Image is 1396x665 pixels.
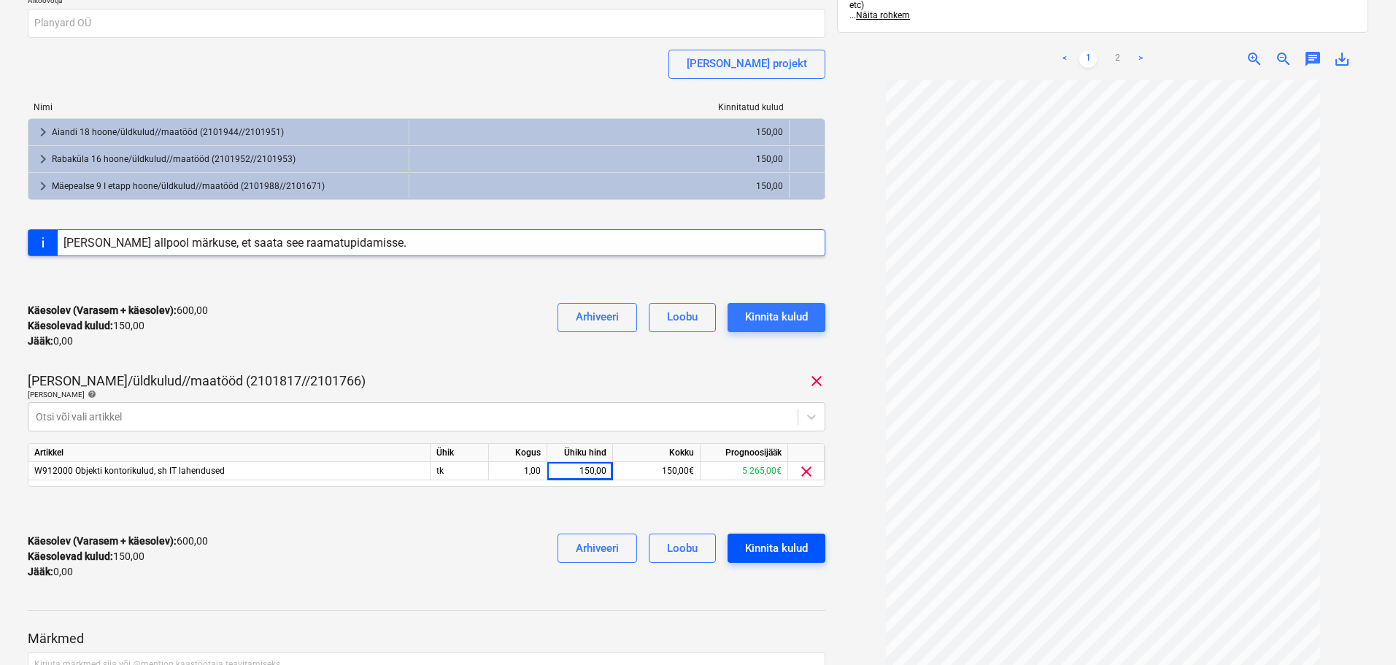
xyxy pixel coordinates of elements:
[649,303,716,332] button: Loobu
[728,303,825,332] button: Kinnita kulud
[415,174,784,198] div: 150,00
[28,630,825,647] p: Märkmed
[1246,50,1263,68] span: zoom_in
[52,174,403,198] div: Mäepealse 9 I etapp hoone/üldkulud//maatööd (2101988//2101671)
[798,463,815,480] span: clear
[63,236,406,250] div: [PERSON_NAME] allpool märkuse, et saata see raamatupidamisse.
[558,303,637,332] button: Arhiveeri
[613,444,701,462] div: Kokku
[495,462,541,480] div: 1,00
[667,307,698,326] div: Loobu
[1304,50,1322,68] span: chat
[28,534,208,549] p: 600,00
[52,120,403,144] div: Aiandi 18 hoone/üldkulud//maatööd (2101944//2101951)
[558,534,637,563] button: Arhiveeri
[1056,50,1073,68] a: Previous page
[649,534,716,563] button: Loobu
[28,372,366,390] p: [PERSON_NAME]/üldkulud//maatööd (2101817//2101766)
[1323,595,1396,665] iframe: Chat Widget
[1108,50,1126,68] a: Page 2
[28,535,177,547] strong: Käesolev (Varasem + käesolev) :
[28,318,144,334] p: 150,00
[489,444,547,462] div: Kogus
[28,9,825,38] input: Alltöövõtja
[1323,595,1396,665] div: Vestlusvidin
[701,444,788,462] div: Prognoosijääk
[431,462,489,480] div: tk
[28,564,73,580] p: 0,00
[553,462,606,480] div: 150,00
[668,50,825,79] button: [PERSON_NAME] projekt
[701,462,788,480] div: 5 265,00€
[28,320,113,331] strong: Käesolevad kulud :
[613,462,701,480] div: 150,00€
[34,177,52,195] span: keyboard_arrow_right
[28,549,144,564] p: 150,00
[28,102,409,112] div: Nimi
[28,335,53,347] strong: Jääk :
[34,150,52,168] span: keyboard_arrow_right
[28,303,208,318] p: 600,00
[34,123,52,141] span: keyboard_arrow_right
[1333,50,1351,68] span: save_alt
[728,534,825,563] button: Kinnita kulud
[856,10,910,20] span: Näita rohkem
[1275,50,1292,68] span: zoom_out
[28,304,177,316] strong: Käesolev (Varasem + käesolev) :
[28,550,113,562] strong: Käesolevad kulud :
[415,120,784,144] div: 150,00
[576,307,619,326] div: Arhiveeri
[547,444,613,462] div: Ühiku hind
[28,566,53,577] strong: Jääk :
[849,10,910,20] span: ...
[576,539,619,558] div: Arhiveeri
[28,334,73,349] p: 0,00
[85,390,96,399] span: help
[52,147,403,171] div: Rabaküla 16 hoone/üldkulud//maatööd (2101952//2101953)
[431,444,489,462] div: Ühik
[28,390,825,399] div: [PERSON_NAME]
[415,147,784,171] div: 150,00
[687,54,807,73] div: [PERSON_NAME] projekt
[808,372,825,390] span: clear
[409,102,791,112] div: Kinnitatud kulud
[34,466,225,476] span: W912000 Objekti kontorikulud, sh IT lahendused
[1079,50,1097,68] a: Page 1 is your current page
[745,539,808,558] div: Kinnita kulud
[667,539,698,558] div: Loobu
[28,444,431,462] div: Artikkel
[1132,50,1149,68] a: Next page
[745,307,808,326] div: Kinnita kulud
